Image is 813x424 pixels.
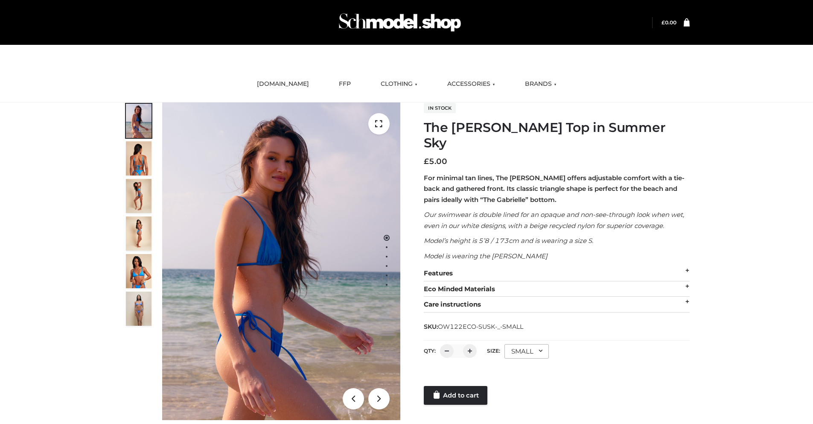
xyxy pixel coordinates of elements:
[424,211,684,230] em: Our swimwear is double lined for an opaque and non-see-through look when wet, even in our white d...
[424,103,456,113] span: In stock
[424,174,685,204] strong: For minimal tan lines, The [PERSON_NAME] offers adjustable comfort with a tie-back and gathered f...
[251,75,315,94] a: [DOMAIN_NAME]
[424,297,690,313] div: Care instructions
[126,216,152,251] img: 3.Alex-top_CN-1-1-2.jpg
[126,141,152,175] img: 5.Alex-top_CN-1-1_1-1.jpg
[424,252,548,260] em: Model is wearing the [PERSON_NAME]
[126,254,152,288] img: 2.Alex-top_CN-1-1-2.jpg
[332,75,357,94] a: FFP
[424,386,487,405] a: Add to cart
[162,102,400,420] img: 1.Alex-top_SS-1_4464b1e7-c2c9-4e4b-a62c-58381cd673c0 (1)
[424,120,690,151] h1: The [PERSON_NAME] Top in Summer Sky
[661,19,676,26] bdi: 0.00
[519,75,563,94] a: BRANDS
[661,19,665,26] span: £
[126,179,152,213] img: 4.Alex-top_CN-1-1-2.jpg
[126,292,152,326] img: SSVC.jpg
[504,344,549,359] div: SMALL
[424,266,690,281] div: Features
[126,104,152,138] img: 1.Alex-top_SS-1_4464b1e7-c2c9-4e4b-a62c-58381cd673c0-1.jpg
[374,75,424,94] a: CLOTHING
[424,348,436,354] label: QTY:
[487,348,500,354] label: Size:
[424,157,447,166] bdi: 5.00
[661,19,676,26] a: £0.00
[438,323,523,330] span: OW122ECO-SUSK-_-SMALL
[424,281,690,297] div: Eco Minded Materials
[441,75,501,94] a: ACCESSORIES
[424,322,524,332] span: SKU:
[424,157,429,166] span: £
[336,6,464,39] img: Schmodel Admin 964
[424,237,593,245] em: Model’s height is 5’8 / 173cm and is wearing a size S.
